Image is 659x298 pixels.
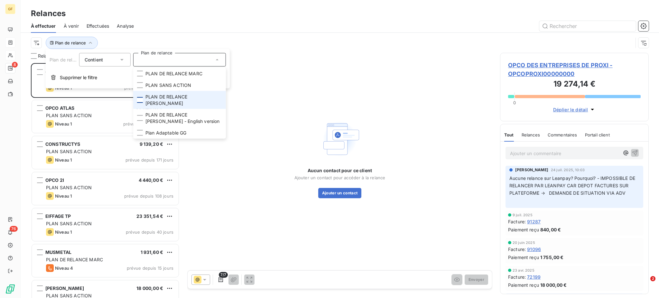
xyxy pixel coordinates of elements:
[585,132,610,137] span: Portail client
[87,23,109,29] span: Effectuées
[139,177,163,183] span: 4 440,00 €
[508,282,539,288] span: Paiement reçu
[508,61,641,78] span: OPCO DES ENTREPRISES DE PROXI - OPCOPROXI00000000
[508,254,539,261] span: Paiement reçu
[50,57,83,62] span: Plan de relance
[45,249,71,255] span: MUSMETAL
[55,193,72,199] span: Niveau 1
[31,23,56,29] span: À effectuer
[508,218,526,225] span: Facture :
[527,218,541,225] span: 91287
[513,268,534,272] span: 23 avr. 2025
[465,275,488,285] button: Envoyer
[141,249,163,255] span: 1 931,60 €
[85,57,103,62] span: Contient
[140,141,163,147] span: 9 139,20 €
[45,177,64,183] span: OPCO 2I
[513,213,533,217] span: 9 juil. 2025
[136,213,163,219] span: 23 351,54 €
[31,8,66,19] h3: Relances
[548,132,577,137] span: Commentaires
[294,175,385,180] span: Ajouter un contact pour accéder à la relance
[540,282,567,288] span: 18 000,00 €
[126,229,173,235] span: prévue depuis 40 jours
[145,112,222,125] span: PLAN DE RELANCE [PERSON_NAME] - English version
[127,265,173,271] span: prévue depuis 15 jours
[540,254,564,261] span: 1 755,00 €
[55,229,72,235] span: Niveau 1
[46,257,103,262] span: PLAN DE RELANCE MARC
[540,226,561,233] span: 840,00 €
[145,82,191,88] span: PLAN SANS ACTION
[45,213,71,219] span: EIFFAGE TP
[55,121,72,126] span: Niveau 1
[509,175,636,196] span: Aucune relance sur Leanpay? Pourquoi? - IMPOSSIBLE DE RELANCER PAR LEANPAY CAR DEPOT FACTURES SUR...
[508,246,526,253] span: Facture :
[145,130,187,136] span: Plan Adaptable GG
[10,226,18,232] span: 76
[55,40,86,45] span: Plan de relance
[508,78,641,91] h3: 19 274,14 €
[145,94,222,107] span: PLAN DE RELANCE [PERSON_NAME]
[527,246,541,253] span: 91096
[318,188,362,198] button: Ajouter un contact
[650,276,655,281] span: 2
[515,167,548,173] span: [PERSON_NAME]
[46,185,92,190] span: PLAN SANS ACTION
[551,106,598,113] button: Déplier le détail
[46,70,230,85] button: Supprimer le filtre
[124,193,173,199] span: prévue depuis 108 jours
[38,53,57,59] span: Relances
[508,274,526,280] span: Facture :
[46,37,98,49] button: Plan de relance
[508,226,539,233] span: Paiement reçu
[117,23,134,29] span: Analyse
[55,157,72,163] span: Niveau 1
[637,276,653,292] iframe: Intercom live chat
[145,70,202,77] span: PLAN DE RELANCE MARC
[45,285,84,291] span: [PERSON_NAME]
[46,149,92,154] span: PLAN SANS ACTION
[64,23,79,29] span: À venir
[553,106,588,113] span: Déplier le détail
[319,118,360,160] img: Empty state
[513,100,516,105] span: 0
[5,4,15,14] div: GF
[308,167,372,174] span: Aucun contact pour ce client
[45,141,80,147] span: CONSTRUCTYS
[60,74,97,81] span: Supprimer le filtre
[12,62,18,68] span: 8
[55,265,73,271] span: Niveau 4
[5,284,15,294] img: Logo LeanPay
[136,285,163,291] span: 18 000,00 €
[504,132,514,137] span: Tout
[522,132,540,137] span: Relances
[527,274,541,280] span: 72199
[45,105,75,111] span: OPCO ATLAS
[539,21,636,31] input: Rechercher
[46,113,92,118] span: PLAN SANS ACTION
[219,272,228,278] span: 7/7
[125,157,173,163] span: prévue depuis 171 jours
[551,168,585,172] span: 24 juil. 2025, 10:03
[123,121,173,126] span: prévue depuis 520 jours
[46,221,92,226] span: PLAN SANS ACTION
[513,241,535,245] span: 20 juin 2025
